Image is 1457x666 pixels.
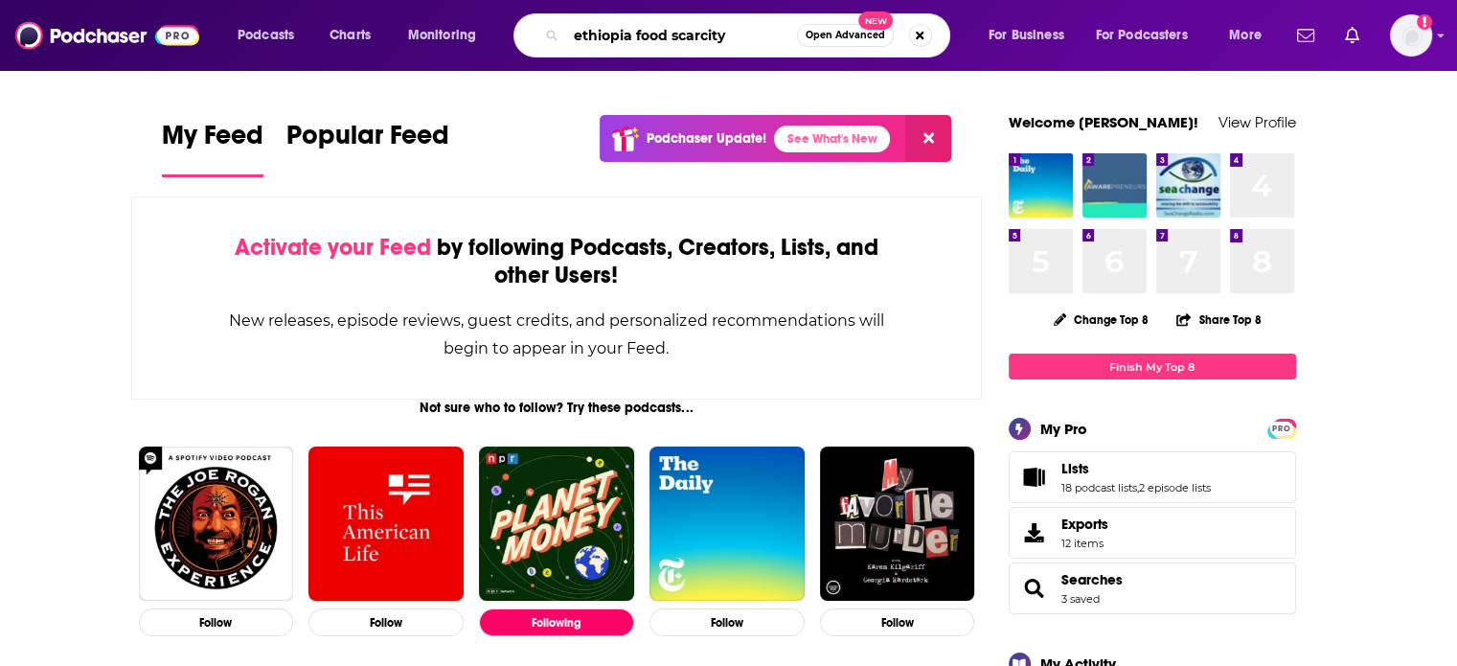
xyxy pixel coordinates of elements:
[1009,153,1073,218] img: The Daily
[1175,301,1262,338] button: Share Top 8
[566,20,797,51] input: Search podcasts, credits, & more...
[1015,464,1054,491] a: Lists
[1061,592,1100,606] a: 3 saved
[131,400,983,416] div: Not sure who to follow? Try these podcasts...
[820,447,975,602] img: My Favorite Murder with Karen Kilgariff and Georgia Hardstark
[1289,19,1322,52] a: Show notifications dropdown
[1270,422,1293,436] span: PRO
[286,119,449,163] span: Popular Feed
[1156,153,1220,218] img: Sea Change Radio
[1015,519,1054,546] span: Exports
[479,447,634,602] img: Planet Money
[649,447,805,602] img: The Daily
[1061,460,1211,477] a: Lists
[1337,19,1367,52] a: Show notifications dropdown
[1096,22,1188,49] span: For Podcasters
[1009,563,1296,614] span: Searches
[330,22,371,49] span: Charts
[975,20,1088,51] button: open menu
[1139,481,1211,494] a: 2 episode lists
[1218,113,1296,131] a: View Profile
[1061,571,1123,588] a: Searches
[15,17,199,54] img: Podchaser - Follow, Share and Rate Podcasts
[1009,113,1198,131] a: Welcome [PERSON_NAME]!
[797,24,894,47] button: Open AdvancedNew
[1390,14,1432,57] span: Logged in as StraussPodchaser
[1009,354,1296,379] a: Finish My Top 8
[774,126,890,152] a: See What's New
[1082,153,1147,218] img: Awarepreneurs
[1061,516,1108,533] span: Exports
[224,20,319,51] button: open menu
[1270,421,1293,435] a: PRO
[1083,20,1216,51] button: open menu
[238,22,294,49] span: Podcasts
[162,119,263,163] span: My Feed
[1061,537,1108,550] span: 12 items
[395,20,501,51] button: open menu
[532,13,968,57] div: Search podcasts, credits, & more...
[1061,481,1137,494] a: 18 podcast lists
[1061,460,1089,477] span: Lists
[858,11,893,30] span: New
[1009,507,1296,559] a: Exports
[139,609,294,636] button: Follow
[1015,575,1054,602] a: Searches
[820,609,975,636] button: Follow
[235,233,431,262] span: Activate your Feed
[1390,14,1432,57] button: Show profile menu
[649,609,805,636] button: Follow
[286,119,449,177] a: Popular Feed
[228,234,886,289] div: by following Podcasts, Creators, Lists, and other Users!
[1137,481,1139,494] span: ,
[989,22,1064,49] span: For Business
[308,447,464,602] img: This American Life
[479,609,634,636] button: Following
[1040,420,1087,438] div: My Pro
[1009,451,1296,503] span: Lists
[1042,308,1161,332] button: Change Top 8
[1417,14,1432,30] svg: Add a profile image
[806,31,885,40] span: Open Advanced
[1216,20,1286,51] button: open menu
[162,119,263,177] a: My Feed
[647,130,766,147] p: Podchaser Update!
[1390,14,1432,57] img: User Profile
[317,20,382,51] a: Charts
[139,447,294,602] img: The Joe Rogan Experience
[408,22,476,49] span: Monitoring
[1229,22,1262,49] span: More
[308,609,464,636] button: Follow
[228,307,886,362] div: New releases, episode reviews, guest credits, and personalized recommendations will begin to appe...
